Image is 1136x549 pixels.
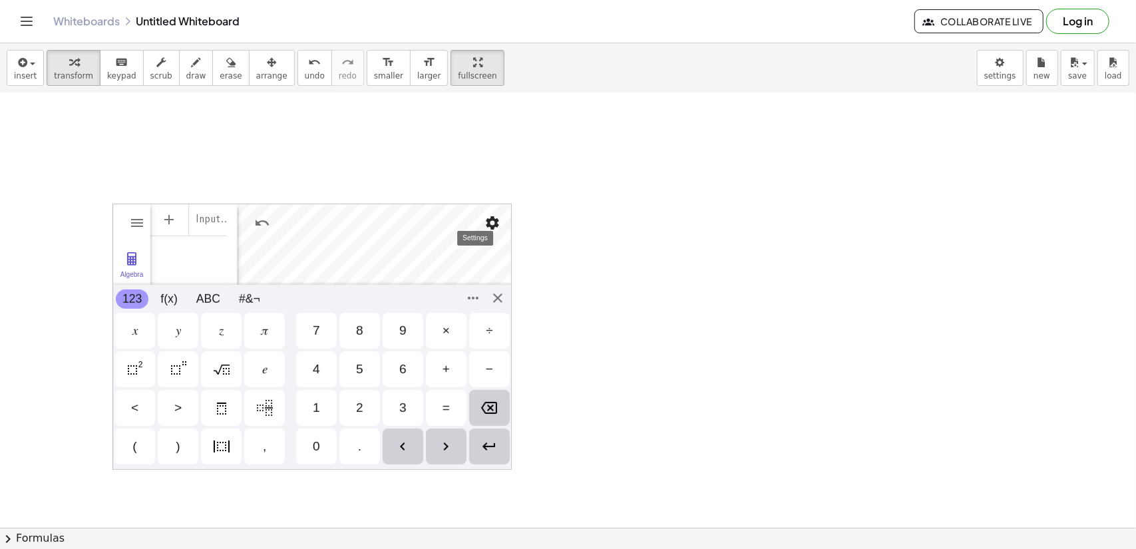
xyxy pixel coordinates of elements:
button: settings [977,50,1024,86]
img: Left Arrow [395,439,411,455]
button: keyboardkeypad [100,50,144,86]
div: 𝜋 [261,323,269,339]
img: recurring decimal [214,400,230,416]
div: Enter [469,429,510,464]
button: Undo [250,211,274,235]
div: 4 [313,361,320,377]
button: save [1061,50,1095,86]
div: 𝑥 [132,323,138,339]
button: Settings [480,211,504,235]
span: erase [220,71,242,81]
div: . [339,429,380,464]
button: 123 [116,289,148,309]
i: redo [341,55,354,71]
span: settings [984,71,1016,81]
div: recurring decimal [201,390,242,426]
div: 9 [399,323,407,339]
div: Square Root [201,351,242,387]
button: scrub [143,50,180,86]
div: . [358,439,361,455]
canvas: 3D View [238,204,511,470]
div: ÷ [469,313,510,349]
div: 6 [383,351,423,387]
div: , [263,439,266,455]
button: erase [212,50,249,86]
button: new [1026,50,1058,86]
div: 7 [313,323,320,339]
div: , [244,429,285,464]
div: + [426,351,467,387]
button: transform [47,50,100,86]
div: − [469,351,510,387]
div: Power [158,351,198,387]
div: = [443,400,450,416]
div: 𝑒 [262,361,268,377]
div: 2 [339,390,380,426]
img: Absolute Value [214,439,230,455]
div: 𝑧 [201,313,242,349]
div: 4 [296,351,337,387]
img: Main Menu [129,215,145,231]
button: undoundo [297,50,332,86]
div: Algebra [116,271,148,289]
div: mixed number [244,390,285,426]
button: Commands [463,287,484,309]
div: 𝑦 [176,323,181,339]
button: Close [487,287,508,309]
div: < [114,390,155,426]
button: arrange [249,50,295,86]
span: transform [54,71,93,81]
button: redoredo [331,50,364,86]
div: 1 [296,390,337,426]
div: > [158,390,198,426]
button: ABC [190,289,227,309]
button: Log in [1046,9,1109,34]
div: × [443,323,450,339]
button: draw [179,50,214,86]
div: × [426,313,467,349]
div: Squared [114,351,155,387]
i: keyboard [115,55,128,71]
div: 8 [356,323,363,339]
i: format_size [382,55,395,71]
button: load [1097,50,1129,86]
img: Squared [127,361,143,377]
button: Add Item [153,204,185,236]
div: ÷ [486,323,493,339]
button: Collaborate Live [914,9,1043,33]
div: 1 [313,400,320,416]
div: 𝑧 [219,323,224,339]
div: 2 [356,400,363,416]
div: 0 [296,429,337,464]
div: 6 [399,361,407,377]
div: 8 [339,313,380,349]
div: > [174,400,182,416]
div: < [131,400,138,416]
span: Collaborate Live [926,15,1032,27]
div: Backspace [469,390,510,426]
div: ( [114,429,155,464]
span: new [1034,71,1050,81]
div: 5 [356,361,363,377]
button: fullscreen [451,50,504,86]
div: Right Arrow [426,429,467,464]
span: undo [305,71,325,81]
div: 5 [339,351,380,387]
img: mixed number [257,400,273,416]
div: Left Arrow [383,429,423,464]
img: Right Arrow [438,439,454,455]
span: keypad [107,71,136,81]
span: save [1068,71,1087,81]
div: ( [132,439,136,455]
div: Input… [196,209,231,230]
i: format_size [423,55,435,71]
div: 𝑦 [158,313,198,349]
div: − [486,361,493,377]
span: scrub [150,71,172,81]
div: ) [176,439,180,455]
span: fullscreen [458,71,496,81]
span: arrange [256,71,287,81]
span: draw [186,71,206,81]
i: undo [308,55,321,71]
div: 0 [313,439,320,455]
